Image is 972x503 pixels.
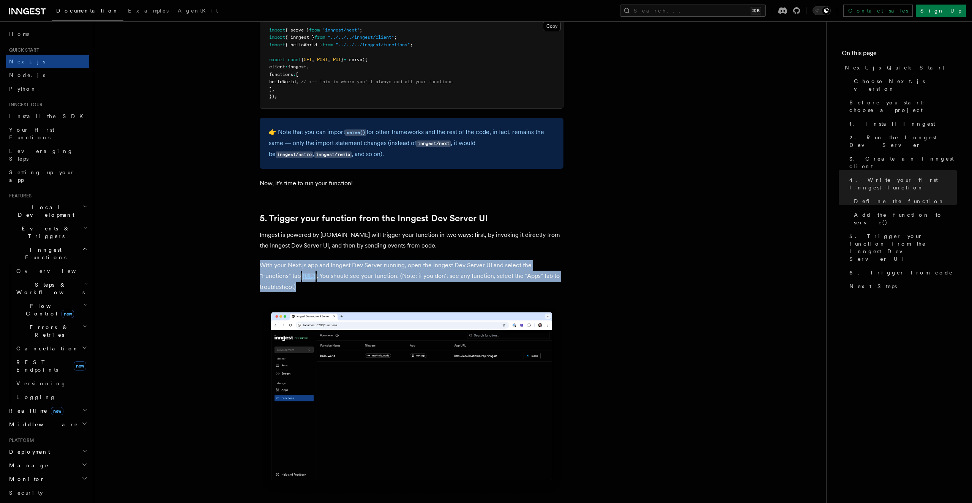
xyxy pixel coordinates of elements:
code: [URL] [301,273,317,280]
a: Overview [13,264,89,278]
span: PUT [333,57,341,62]
span: , [328,57,330,62]
span: new [62,310,74,318]
span: Realtime [6,407,63,415]
a: 5. Trigger your function from the Inngest Dev Server UI [260,213,488,224]
a: serve() [345,128,366,136]
span: ; [394,35,397,40]
a: Define the function [851,194,957,208]
a: Security [6,486,89,500]
h4: On this page [842,49,957,61]
span: , [272,87,275,92]
span: Inngest tour [6,102,43,108]
span: Local Development [6,203,83,219]
span: import [269,42,285,47]
span: Flow Control [13,302,84,317]
span: "../../../inngest/functions" [336,42,410,47]
button: Monitor [6,472,89,486]
span: Install the SDK [9,113,88,119]
span: Monitor [6,475,45,483]
button: Local Development [6,200,89,222]
span: Inngest Functions [6,246,82,261]
a: 5. Trigger your function from the Inngest Dev Server UI [846,229,957,266]
span: Home [9,30,30,38]
span: Quick start [6,47,39,53]
span: , [306,64,309,69]
span: Middleware [6,421,78,428]
a: Examples [123,2,173,20]
button: Cancellation [13,342,89,355]
span: from [322,42,333,47]
span: Next.js Quick Start [845,64,944,71]
button: Inngest Functions [6,243,89,264]
a: Home [6,27,89,41]
div: Inngest Functions [6,264,89,404]
p: Now, it's time to run your function! [260,178,563,189]
span: Leveraging Steps [9,148,73,162]
span: from [314,35,325,40]
span: Steps & Workflows [13,281,85,296]
span: Examples [128,8,169,14]
p: 👉 Note that you can import for other frameworks and the rest of the code, in fact, remains the sa... [269,127,554,160]
button: Toggle dark mode [813,6,831,15]
img: Inngest Dev Server web interface's functions tab with functions listed [260,304,563,495]
span: Choose Next.js version [854,77,957,93]
span: export [269,57,285,62]
span: 6. Trigger from code [849,269,953,276]
span: Manage [6,462,49,469]
span: , [312,57,314,62]
span: GET [304,57,312,62]
span: Add the function to serve() [854,211,957,226]
span: Your first Functions [9,127,54,140]
p: With your Next.js app and Inngest Dev Server running, open the Inngest Dev Server UI and select t... [260,260,563,292]
span: , [296,79,298,84]
span: Deployment [6,448,50,456]
code: serve() [345,129,366,136]
span: Versioning [16,380,66,386]
span: 1. Install Inngest [849,120,935,128]
span: inngest [288,64,306,69]
span: REST Endpoints [16,359,58,373]
span: Next.js [9,58,45,65]
span: import [269,35,285,40]
span: new [74,361,86,371]
span: { serve } [285,27,309,33]
span: = [344,57,346,62]
a: Next.js [6,55,89,68]
a: Before you start: choose a project [846,96,957,117]
a: Next.js Quick Start [842,61,957,74]
code: inngest/remix [314,151,352,158]
button: Events & Triggers [6,222,89,243]
a: [URL] [301,272,317,279]
a: Logging [13,390,89,404]
span: AgentKit [178,8,218,14]
span: Define the function [854,197,945,205]
code: inngest/next [416,140,451,147]
span: Events & Triggers [6,225,83,240]
a: Python [6,82,89,96]
p: Inngest is powered by [DOMAIN_NAME] will trigger your function in two ways: first, by invoking it... [260,230,563,251]
span: Logging [16,394,56,400]
a: Leveraging Steps [6,144,89,166]
a: Add the function to serve() [851,208,957,229]
a: 6. Trigger from code [846,266,957,279]
a: Versioning [13,377,89,390]
span: ; [360,27,362,33]
span: 5. Trigger your function from the Inngest Dev Server UI [849,232,957,263]
a: Node.js [6,68,89,82]
code: inngest/astro [276,151,313,158]
span: Overview [16,268,95,274]
span: Features [6,193,32,199]
span: 2. Run the Inngest Dev Server [849,134,957,149]
a: Contact sales [843,5,913,17]
span: from [309,27,320,33]
span: Before you start: choose a project [849,99,957,114]
span: client [269,64,285,69]
a: 3. Create an Inngest client [846,152,957,173]
button: Flow Controlnew [13,299,89,320]
button: Steps & Workflows [13,278,89,299]
button: Errors & Retries [13,320,89,342]
button: Deployment [6,445,89,459]
span: [ [296,72,298,77]
span: helloWorld [269,79,296,84]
